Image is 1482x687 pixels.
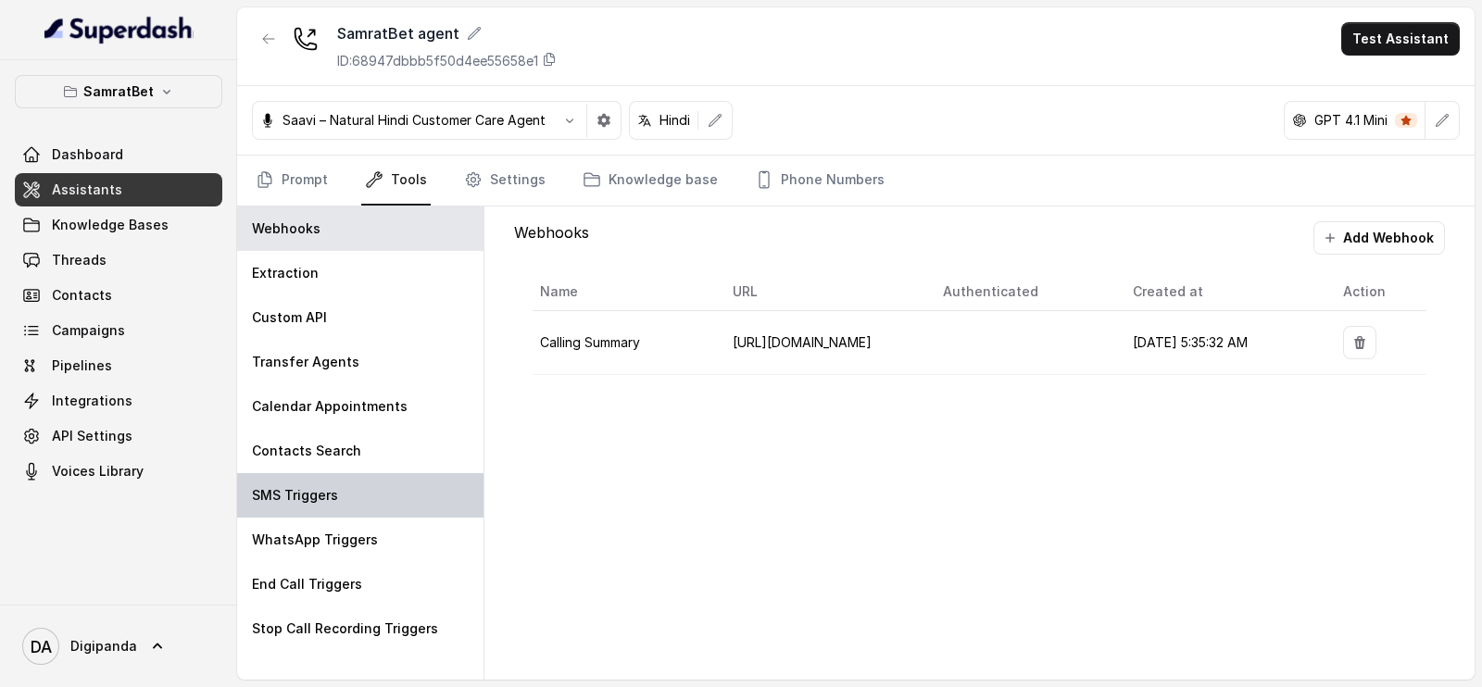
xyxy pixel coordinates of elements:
[1341,22,1460,56] button: Test Assistant
[15,419,222,453] a: API Settings
[252,619,438,638] p: Stop Call Recording Triggers
[52,392,132,410] span: Integrations
[15,75,222,108] button: SamratBet
[252,156,332,206] a: Prompt
[15,279,222,312] a: Contacts
[52,462,144,481] span: Voices Library
[540,334,640,350] span: Calling Summary
[751,156,888,206] a: Phone Numbers
[252,353,359,371] p: Transfer Agents
[31,637,52,656] text: DA
[70,637,137,656] span: Digipanda
[52,145,123,164] span: Dashboard
[15,138,222,171] a: Dashboard
[15,620,222,672] a: Digipanda
[252,156,1460,206] nav: Tabs
[1118,273,1328,311] th: Created at
[718,273,928,311] th: URL
[252,397,408,416] p: Calendar Appointments
[1133,334,1248,350] span: [DATE] 5:35:32 AM
[15,455,222,488] a: Voices Library
[252,219,320,238] p: Webhooks
[337,22,557,44] div: SamratBet agent
[15,384,222,418] a: Integrations
[15,208,222,242] a: Knowledge Bases
[928,273,1117,311] th: Authenticated
[15,244,222,277] a: Threads
[1313,221,1445,255] button: Add Webhook
[1292,113,1307,128] svg: openai logo
[252,531,378,549] p: WhatsApp Triggers
[252,575,362,593] p: End Call Triggers
[533,273,718,311] th: Name
[337,52,538,70] p: ID: 68947dbbb5f50d4ee55658e1
[659,111,690,130] p: Hindi
[283,111,546,130] p: Saavi – Natural Hindi Customer Care Agent
[52,216,169,234] span: Knowledge Bases
[44,15,194,44] img: light.svg
[52,251,107,269] span: Threads
[361,156,431,206] a: Tools
[514,221,589,255] p: Webhooks
[15,314,222,347] a: Campaigns
[579,156,722,206] a: Knowledge base
[252,486,338,505] p: SMS Triggers
[52,356,112,375] span: Pipelines
[52,181,122,199] span: Assistants
[52,427,132,445] span: API Settings
[252,264,319,282] p: Extraction
[15,349,222,382] a: Pipelines
[252,442,361,460] p: Contacts Search
[52,286,112,305] span: Contacts
[1328,273,1426,311] th: Action
[460,156,549,206] a: Settings
[83,81,154,103] p: SamratBet
[1314,111,1388,130] p: GPT 4.1 Mini
[252,308,327,327] p: Custom API
[52,321,125,340] span: Campaigns
[733,334,872,350] span: [URL][DOMAIN_NAME]
[15,173,222,206] a: Assistants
